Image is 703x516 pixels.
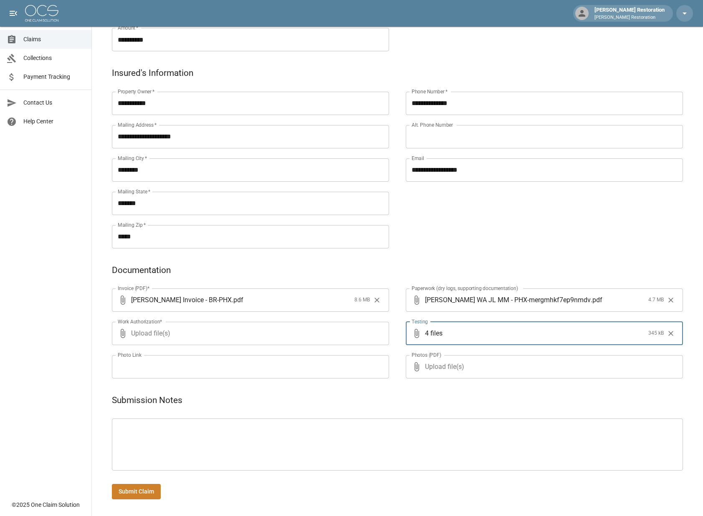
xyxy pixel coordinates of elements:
[412,121,453,128] label: Alt. Phone Number
[118,24,139,31] label: Amount
[23,117,85,126] span: Help Center
[665,294,677,306] button: Clear
[118,155,147,162] label: Mailing City
[23,54,85,63] span: Collections
[648,296,664,304] span: 4.7 MB
[118,188,150,195] label: Mailing State
[12,501,80,509] div: © 2025 One Claim Solution
[118,221,146,228] label: Mailing Zip
[412,351,441,358] label: Photos (PDF)
[425,322,645,345] span: 4 files
[25,5,58,22] img: ocs-logo-white-transparent.png
[232,295,243,305] span: . pdf
[412,285,518,292] label: Paperwork (dry logs, supporting documentation)
[118,351,142,358] label: Photo Link
[118,121,157,128] label: Mailing Address
[425,295,591,305] span: [PERSON_NAME] WA JL MM - PHX-mergmhkf7ep9nmdv
[118,88,155,95] label: Property Owner
[591,6,668,21] div: [PERSON_NAME] Restoration
[425,355,660,378] span: Upload file(s)
[112,484,161,499] button: Submit Claim
[131,295,232,305] span: [PERSON_NAME] Invoice - BR-PHX
[665,327,677,340] button: Clear
[354,296,370,304] span: 8.6 MB
[118,285,150,292] label: Invoice (PDF)*
[118,318,162,325] label: Work Authorization*
[412,88,448,95] label: Phone Number
[371,294,383,306] button: Clear
[591,295,602,305] span: . pdf
[412,318,428,325] label: Testing
[5,5,22,22] button: open drawer
[23,35,85,44] span: Claims
[131,322,367,345] span: Upload file(s)
[648,329,664,338] span: 345 kB
[412,155,424,162] label: Email
[23,98,85,107] span: Contact Us
[23,73,85,81] span: Payment Tracking
[594,14,665,21] p: [PERSON_NAME] Restoration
